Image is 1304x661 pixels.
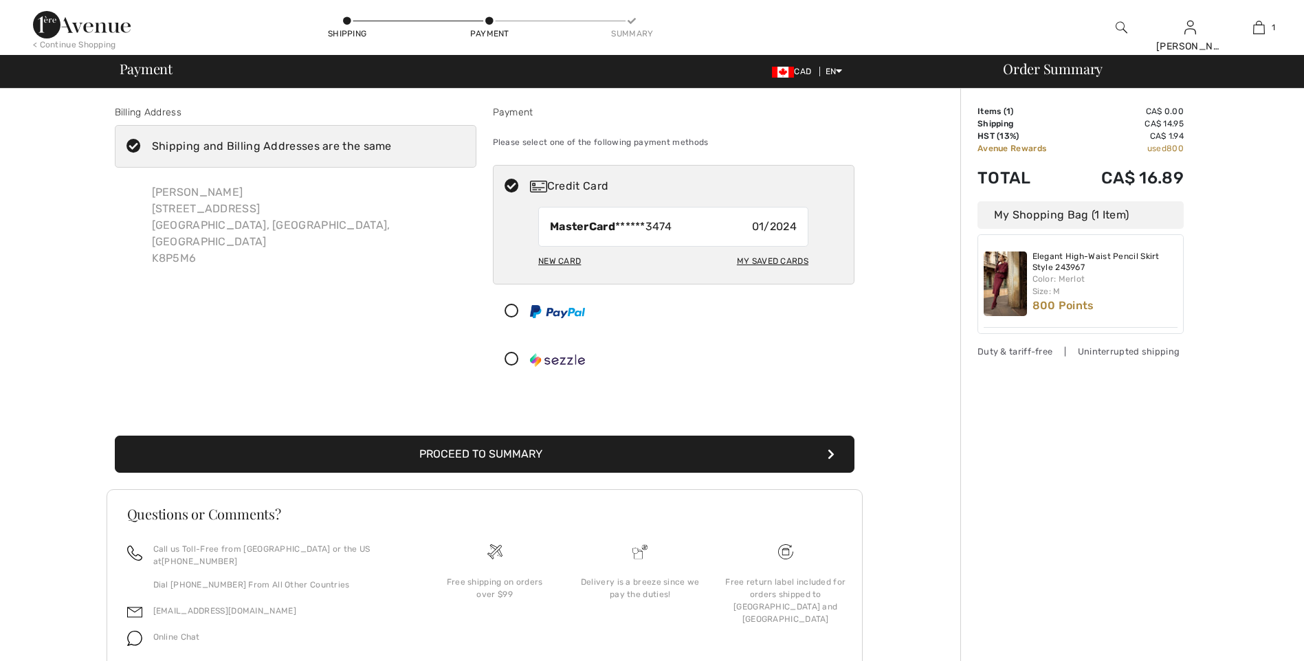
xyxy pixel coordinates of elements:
[530,181,547,192] img: Credit Card
[778,544,793,559] img: Free shipping on orders over $99
[772,67,794,78] img: Canadian Dollar
[977,345,1184,358] div: Duty & tariff-free | Uninterrupted shipping
[1032,299,1094,312] span: 800 Points
[977,142,1072,155] td: Avenue Rewards
[1167,144,1184,153] span: 800
[33,11,131,38] img: 1ère Avenue
[153,579,406,591] p: Dial [PHONE_NUMBER] From All Other Countries
[752,219,797,235] span: 01/2024
[1072,105,1184,117] td: CA$ 0.00
[115,105,476,120] div: Billing Address
[493,125,854,159] div: Please select one of the following payment methods
[977,117,1072,130] td: Shipping
[1072,155,1184,201] td: CA$ 16.89
[550,220,615,233] strong: MasterCard
[1116,19,1127,36] img: search the website
[153,632,200,642] span: Online Chat
[986,62,1296,76] div: Order Summary
[530,305,585,318] img: PayPal
[977,130,1072,142] td: HST (13%)
[977,201,1184,229] div: My Shopping Bag (1 Item)
[772,67,817,76] span: CAD
[493,105,854,120] div: Payment
[153,606,296,616] a: [EMAIL_ADDRESS][DOMAIN_NAME]
[127,631,142,646] img: chat
[1225,19,1292,36] a: 1
[1272,21,1275,34] span: 1
[611,27,652,40] div: Summary
[433,576,557,601] div: Free shipping on orders over $99
[538,249,581,273] div: New Card
[977,155,1072,201] td: Total
[977,105,1072,117] td: Items ( )
[162,557,237,566] a: [PHONE_NUMBER]
[724,576,848,625] div: Free return label included for orders shipped to [GEOGRAPHIC_DATA] and [GEOGRAPHIC_DATA]
[1072,130,1184,142] td: CA$ 1.94
[1032,251,1178,273] a: Elegant High-Waist Pencil Skirt Style 243967
[127,605,142,620] img: email
[1156,39,1224,54] div: [PERSON_NAME]
[327,27,368,40] div: Shipping
[1006,107,1010,116] span: 1
[115,436,854,473] button: Proceed to Summary
[127,546,142,561] img: call
[469,27,510,40] div: Payment
[737,249,808,273] div: My Saved Cards
[153,543,406,568] p: Call us Toll-Free from [GEOGRAPHIC_DATA] or the US at
[632,544,648,559] img: Delivery is a breeze since we pay the duties!
[127,507,842,521] h3: Questions or Comments?
[33,38,116,51] div: < Continue Shopping
[826,67,843,76] span: EN
[1072,117,1184,130] td: CA$ 14.95
[1072,142,1184,155] td: used
[1184,21,1196,34] a: Sign In
[984,251,1027,316] img: Elegant High-Waist Pencil Skirt Style 243967
[120,62,173,76] span: Payment
[1184,19,1196,36] img: My Info
[152,138,392,155] div: Shipping and Billing Addresses are the same
[530,353,585,367] img: Sezzle
[487,544,502,559] img: Free shipping on orders over $99
[578,576,702,601] div: Delivery is a breeze since we pay the duties!
[141,173,476,278] div: [PERSON_NAME] [STREET_ADDRESS] [GEOGRAPHIC_DATA], [GEOGRAPHIC_DATA], [GEOGRAPHIC_DATA] K8P5M6
[1032,273,1178,298] div: Color: Merlot Size: M
[1253,19,1265,36] img: My Bag
[530,178,845,194] div: Credit Card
